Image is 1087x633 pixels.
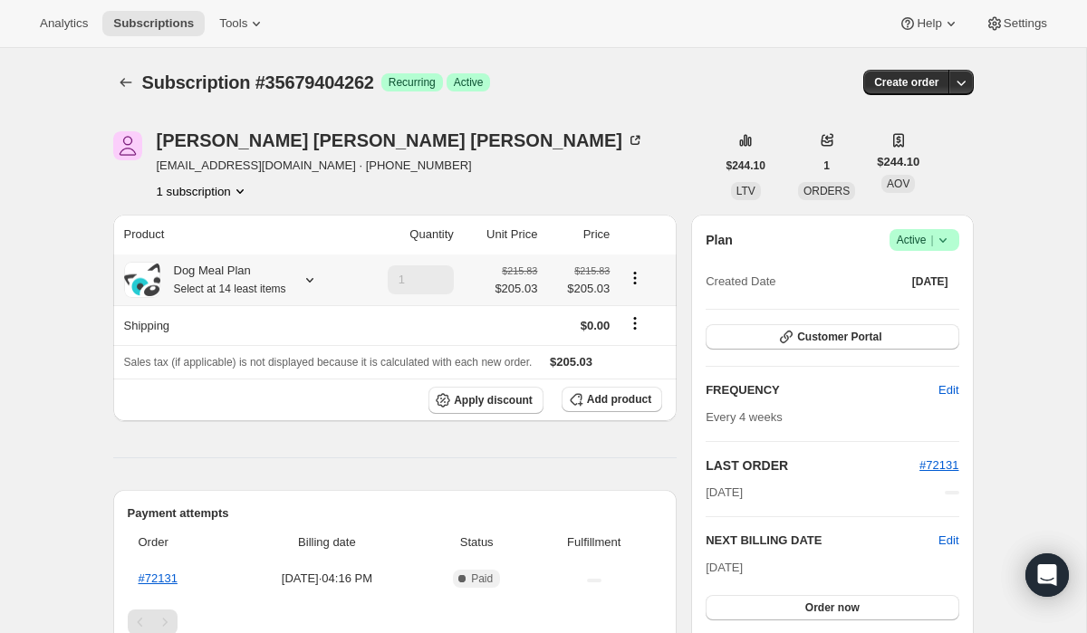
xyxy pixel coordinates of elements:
[113,70,139,95] button: Subscriptions
[113,215,355,254] th: Product
[620,268,649,288] button: Product actions
[543,215,615,254] th: Price
[389,75,436,90] span: Recurring
[706,273,775,291] span: Created Date
[716,153,776,178] button: $244.10
[536,533,651,551] span: Fulfillment
[581,319,611,332] span: $0.00
[938,381,958,399] span: Edit
[736,185,755,197] span: LTV
[562,387,662,412] button: Add product
[706,231,733,249] h2: Plan
[706,532,938,550] h2: NEXT BILLING DATE
[823,158,830,173] span: 1
[919,458,958,472] a: #72131
[928,376,969,405] button: Edit
[157,131,645,149] div: [PERSON_NAME] [PERSON_NAME] [PERSON_NAME]
[917,16,941,31] span: Help
[726,158,765,173] span: $244.10
[208,11,276,36] button: Tools
[157,157,645,175] span: [EMAIL_ADDRESS][DOMAIN_NAME] · [PHONE_NUMBER]
[1004,16,1047,31] span: Settings
[128,504,663,523] h2: Payment attempts
[587,392,651,407] span: Add product
[160,262,286,298] div: Dog Meal Plan
[124,356,533,369] span: Sales tax (if applicable) is not displayed because it is calculated with each new order.
[574,265,610,276] small: $215.83
[428,533,525,551] span: Status
[706,456,919,475] h2: LAST ORDER
[428,387,543,414] button: Apply discount
[901,269,959,294] button: [DATE]
[102,11,205,36] button: Subscriptions
[550,355,592,369] span: $205.03
[805,600,860,615] span: Order now
[174,283,286,295] small: Select at 14 least items
[975,11,1058,36] button: Settings
[877,153,919,171] span: $244.10
[897,231,952,249] span: Active
[803,185,850,197] span: ORDERS
[454,75,484,90] span: Active
[113,16,194,31] span: Subscriptions
[124,264,160,296] img: product img
[355,215,459,254] th: Quantity
[454,393,533,408] span: Apply discount
[706,561,743,574] span: [DATE]
[459,215,543,254] th: Unit Price
[1025,553,1069,597] div: Open Intercom Messenger
[219,16,247,31] span: Tools
[113,131,142,160] span: AMALIA MARIE PUNZALAN
[142,72,374,92] span: Subscription #35679404262
[29,11,99,36] button: Analytics
[874,75,938,90] span: Create order
[797,330,881,344] span: Customer Portal
[887,177,909,190] span: AOV
[863,70,949,95] button: Create order
[938,532,958,550] button: Edit
[888,11,970,36] button: Help
[237,533,417,551] span: Billing date
[620,313,649,333] button: Shipping actions
[128,523,232,562] th: Order
[157,182,249,200] button: Product actions
[706,381,938,399] h2: FREQUENCY
[912,274,948,289] span: [DATE]
[40,16,88,31] span: Analytics
[495,280,537,298] span: $205.03
[502,265,537,276] small: $215.83
[706,410,783,424] span: Every 4 weeks
[471,571,493,586] span: Paid
[930,233,933,247] span: |
[919,456,958,475] button: #72131
[548,280,610,298] span: $205.03
[706,484,743,502] span: [DATE]
[813,153,841,178] button: 1
[706,595,958,620] button: Order now
[113,305,355,345] th: Shipping
[706,324,958,350] button: Customer Portal
[237,570,417,588] span: [DATE] · 04:16 PM
[139,571,178,585] a: #72131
